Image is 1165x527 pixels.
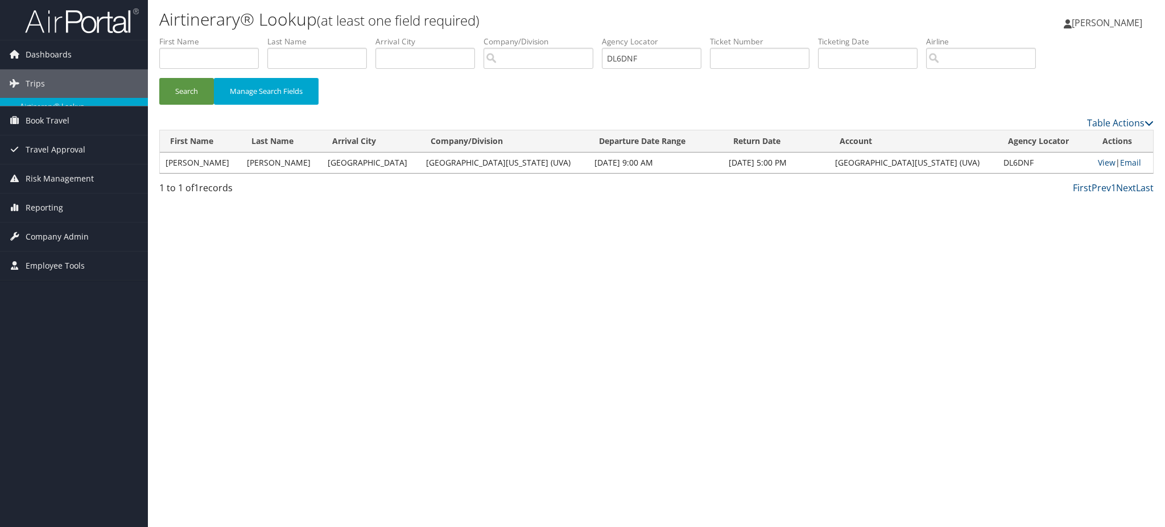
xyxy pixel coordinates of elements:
[589,153,723,173] td: [DATE] 9:00 AM
[317,11,480,30] small: (at least one field required)
[25,7,139,34] img: airportal-logo.png
[710,36,818,47] label: Ticket Number
[194,182,199,194] span: 1
[998,130,1092,153] th: Agency Locator: activate to sort column ascending
[322,130,420,153] th: Arrival City: activate to sort column ascending
[159,36,267,47] label: First Name
[829,153,998,173] td: [GEOGRAPHIC_DATA][US_STATE] (UVA)
[420,153,589,173] td: [GEOGRAPHIC_DATA][US_STATE] (UVA)
[241,153,323,173] td: [PERSON_NAME]
[602,36,710,47] label: Agency Locator
[26,223,89,251] span: Company Admin
[484,36,602,47] label: Company/Division
[829,130,998,153] th: Account: activate to sort column ascending
[1092,153,1153,173] td: |
[159,181,395,200] div: 1 to 1 of records
[1087,117,1154,129] a: Table Actions
[723,153,829,173] td: [DATE] 5:00 PM
[818,36,926,47] label: Ticketing Date
[26,164,94,193] span: Risk Management
[1120,157,1141,168] a: Email
[1136,182,1154,194] a: Last
[26,106,69,135] span: Book Travel
[241,130,323,153] th: Last Name: activate to sort column ascending
[26,135,85,164] span: Travel Approval
[159,78,214,105] button: Search
[1116,182,1136,194] a: Next
[1064,6,1154,40] a: [PERSON_NAME]
[267,36,375,47] label: Last Name
[159,7,822,31] h1: Airtinerary® Lookup
[1092,130,1153,153] th: Actions
[589,130,723,153] th: Departure Date Range: activate to sort column ascending
[375,36,484,47] label: Arrival City
[160,153,241,173] td: [PERSON_NAME]
[214,78,319,105] button: Manage Search Fields
[420,130,589,153] th: Company/Division
[26,252,85,280] span: Employee Tools
[322,153,420,173] td: [GEOGRAPHIC_DATA]
[998,153,1092,173] td: DL6DNF
[26,40,72,69] span: Dashboards
[26,193,63,222] span: Reporting
[1092,182,1111,194] a: Prev
[723,130,829,153] th: Return Date: activate to sort column ascending
[26,69,45,98] span: Trips
[1111,182,1116,194] a: 1
[1098,157,1116,168] a: View
[160,130,241,153] th: First Name: activate to sort column ascending
[926,36,1044,47] label: Airline
[1073,182,1092,194] a: First
[1072,17,1142,29] span: [PERSON_NAME]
